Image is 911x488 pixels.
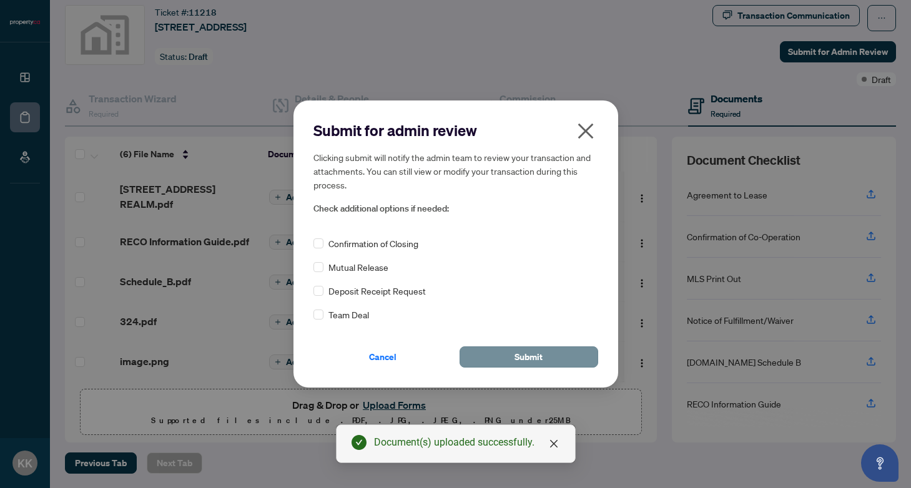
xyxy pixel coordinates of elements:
button: Cancel [313,346,452,368]
span: Deposit Receipt Request [328,284,426,298]
span: Team Deal [328,308,369,321]
h2: Submit for admin review [313,120,598,140]
a: Close [547,437,561,451]
span: Check additional options if needed: [313,202,598,216]
button: Submit [460,346,598,368]
span: check-circle [352,435,367,450]
span: Submit [515,347,543,367]
button: Open asap [861,444,899,482]
span: close [549,439,559,449]
span: Mutual Release [328,260,388,274]
span: Cancel [369,347,396,367]
div: Document(s) uploaded successfully. [374,435,560,450]
span: Confirmation of Closing [328,237,418,250]
span: close [576,121,596,141]
h5: Clicking submit will notify the admin team to review your transaction and attachments. You can st... [313,150,598,192]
